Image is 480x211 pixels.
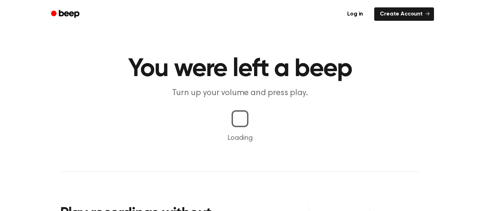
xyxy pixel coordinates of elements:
[105,87,375,99] p: Turn up your volume and press play.
[340,6,370,22] a: Log in
[374,7,434,21] a: Create Account
[60,56,420,82] h1: You were left a beep
[46,7,86,21] a: Beep
[8,133,472,143] p: Loading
